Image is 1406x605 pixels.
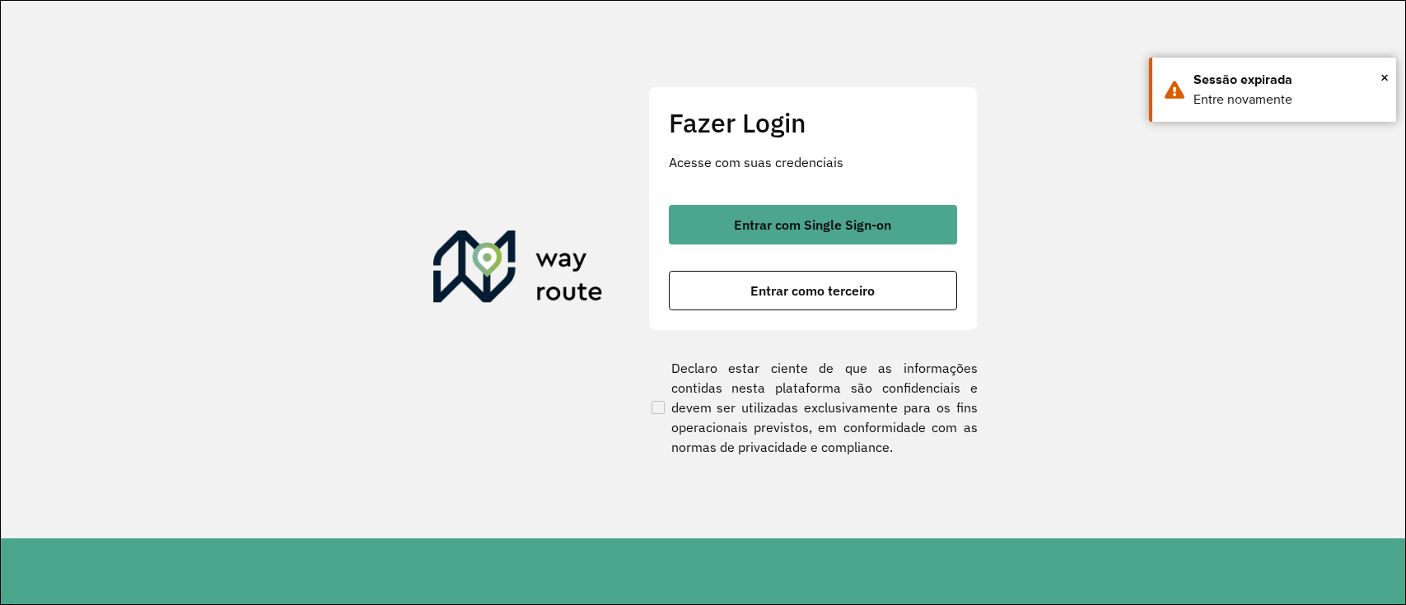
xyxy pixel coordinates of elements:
[1193,70,1384,90] div: Sessão expirada
[433,230,603,309] img: Roteirizador AmbevTech
[669,205,957,244] button: button
[1380,65,1389,90] span: ×
[648,358,978,457] label: Declaro estar ciente de que as informações contidas nesta plataforma são confidenciais e devem se...
[669,107,957,138] h2: Fazer Login
[1380,65,1389,90] button: Close
[669,271,957,310] button: button
[750,284,875,297] span: Entrar como terceiro
[734,218,891,231] span: Entrar com Single Sign-on
[1193,90,1384,109] div: Entre novamente
[669,152,957,172] p: Acesse com suas credenciais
